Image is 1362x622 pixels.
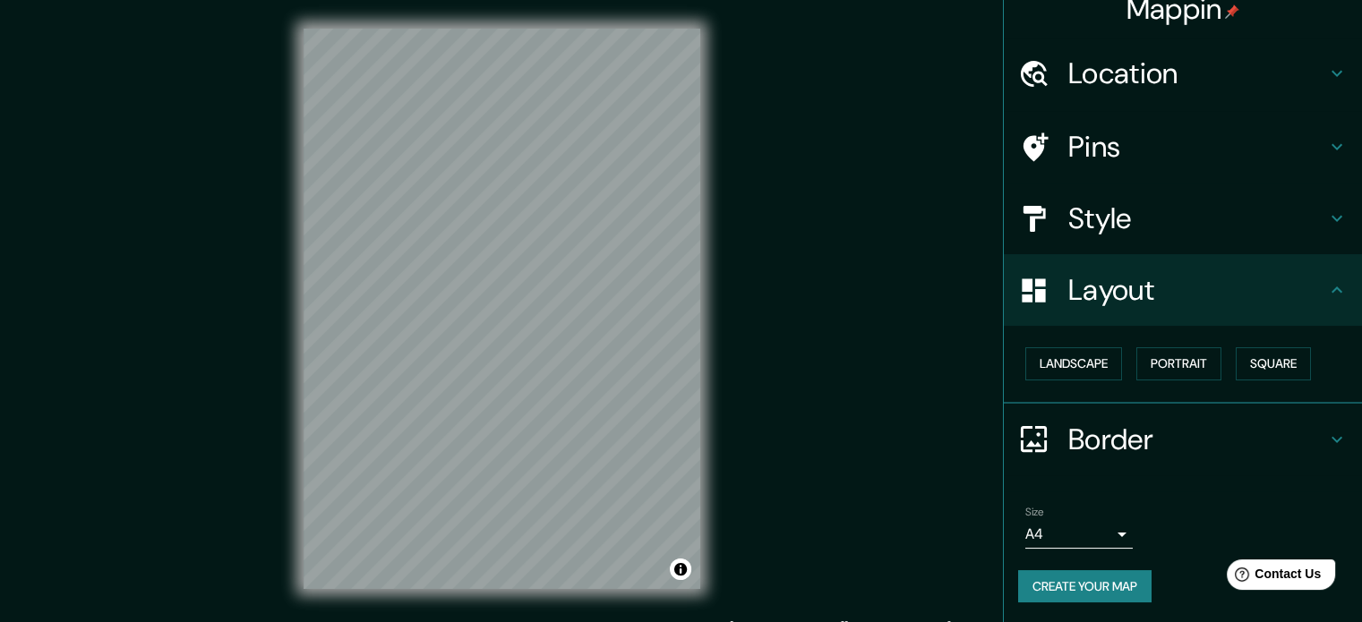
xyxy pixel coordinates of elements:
button: Toggle attribution [670,558,691,580]
h4: Pins [1068,129,1326,165]
div: Style [1004,183,1362,254]
label: Size [1025,504,1044,519]
button: Create your map [1018,570,1152,603]
h4: Layout [1068,272,1326,308]
h4: Location [1068,55,1326,91]
button: Square [1236,347,1311,380]
div: Layout [1004,254,1362,326]
div: Border [1004,404,1362,475]
div: Pins [1004,111,1362,183]
h4: Border [1068,422,1326,457]
div: Location [1004,38,1362,109]
div: A4 [1025,520,1133,549]
img: pin-icon.png [1225,4,1239,19]
button: Portrait [1136,347,1221,380]
iframe: Help widget launcher [1203,552,1342,602]
button: Landscape [1025,347,1122,380]
canvas: Map [304,29,700,589]
h4: Style [1068,200,1326,236]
